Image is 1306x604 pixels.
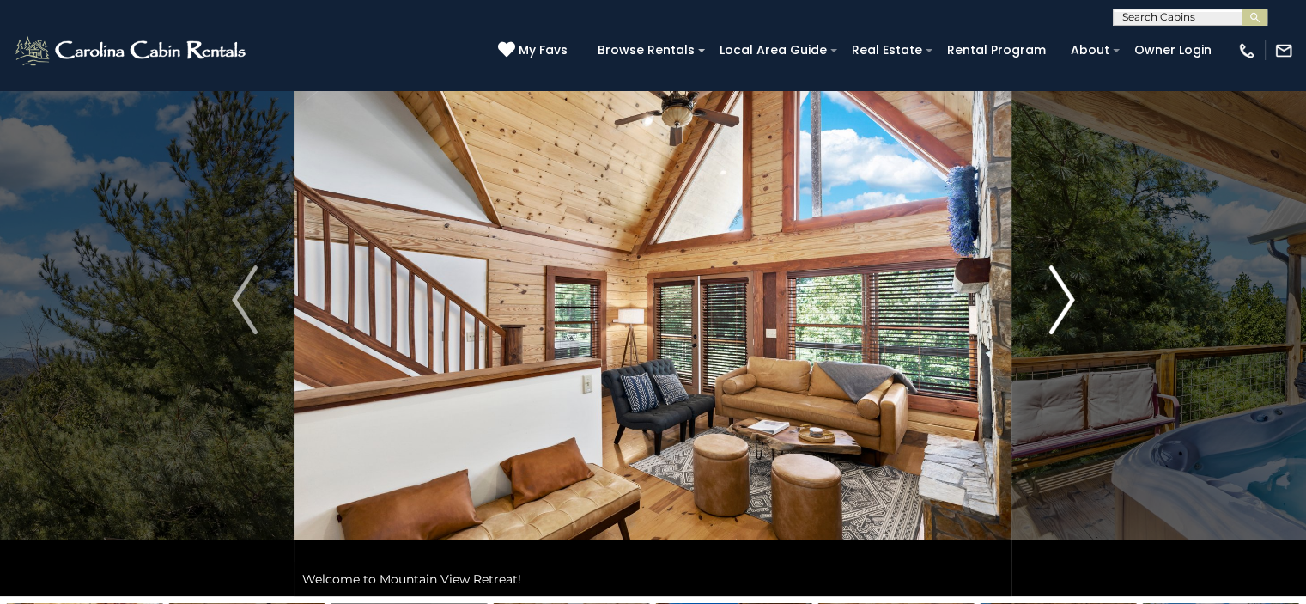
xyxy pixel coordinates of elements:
[1274,41,1293,60] img: mail-regular-white.png
[1062,37,1118,64] a: About
[589,37,703,64] a: Browse Rentals
[498,41,572,60] a: My Favs
[1126,37,1220,64] a: Owner Login
[1237,41,1256,60] img: phone-regular-white.png
[1048,265,1074,334] img: arrow
[519,41,568,59] span: My Favs
[711,37,835,64] a: Local Area Guide
[294,562,1011,596] div: Welcome to Mountain View Retreat!
[232,265,258,334] img: arrow
[1012,3,1111,596] button: Next
[196,3,295,596] button: Previous
[938,37,1054,64] a: Rental Program
[843,37,931,64] a: Real Estate
[13,34,251,68] img: White-1-2.png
